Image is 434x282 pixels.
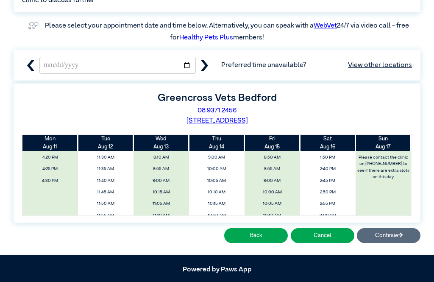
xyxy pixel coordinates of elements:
[22,135,78,151] th: Aug 11
[81,176,131,186] span: 11:40 AM
[245,135,300,151] th: Aug 15
[136,164,186,174] span: 8:55 AM
[81,187,131,197] span: 11:45 AM
[191,164,242,174] span: 10:00 AM
[136,199,186,209] span: 11:05 AM
[25,153,76,162] span: 4:20 PM
[314,22,337,29] a: WebVet
[45,22,410,41] label: Please select your appointment date and time below. Alternatively, you can speak with a 24/7 via ...
[224,228,288,243] button: Back
[179,34,233,41] a: Healthy Pets Plus
[81,164,131,174] span: 11:35 AM
[81,211,131,221] span: 11:55 AM
[136,187,186,197] span: 10:15 AM
[191,211,242,221] span: 10:20 AM
[302,176,353,186] span: 2:45 PM
[25,19,41,33] img: vet
[348,60,412,70] a: View other locations
[247,199,298,209] span: 10:05 AM
[247,153,298,162] span: 8:50 AM
[302,199,353,209] span: 2:55 PM
[191,176,242,186] span: 10:05 AM
[81,199,131,209] span: 11:50 AM
[81,153,131,162] span: 11:30 AM
[247,187,298,197] span: 10:00 AM
[136,153,186,162] span: 8:10 AM
[191,199,242,209] span: 10:15 AM
[198,107,236,114] a: 08 9371 2456
[302,187,353,197] span: 2:50 PM
[14,266,420,274] h5: Powered by Paws App
[189,135,245,151] th: Aug 14
[186,117,248,124] a: [STREET_ADDRESS]
[291,228,354,243] button: Cancel
[247,176,298,186] span: 9:00 AM
[136,176,186,186] span: 9:00 AM
[302,211,353,221] span: 3:00 PM
[302,164,353,174] span: 2:40 PM
[221,60,412,70] span: Preferred time unavailable?
[300,135,356,151] th: Aug 16
[136,211,186,221] span: 11:10 AM
[247,211,298,221] span: 10:10 AM
[191,153,242,162] span: 9:00 AM
[158,93,277,103] label: Greencross Vets Bedford
[191,187,242,197] span: 10:10 AM
[247,164,298,174] span: 8:55 AM
[78,135,134,151] th: Aug 12
[25,164,76,174] span: 4:25 PM
[356,135,411,151] th: Aug 17
[25,176,76,186] span: 4:30 PM
[302,153,353,162] span: 1:50 PM
[356,153,410,182] label: Please contact the clinic on [PHONE_NUMBER] to see if there are extra slots on this day
[134,135,189,151] th: Aug 13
